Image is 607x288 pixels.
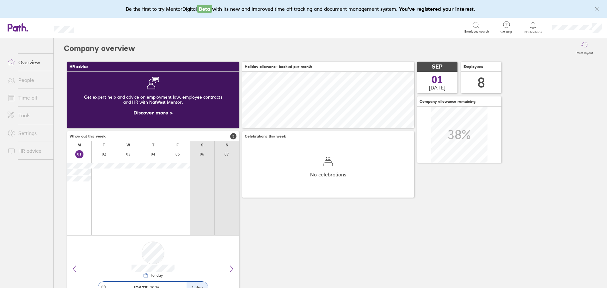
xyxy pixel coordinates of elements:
span: 01 [432,75,443,85]
div: W [126,143,130,147]
div: M [77,143,81,147]
span: Holiday allowance booked per month [245,64,312,69]
b: You've registered your interest. [399,6,475,12]
div: S [226,143,228,147]
div: T [152,143,154,147]
div: F [176,143,179,147]
a: Notifications [523,21,543,34]
span: Employees [463,64,483,69]
span: Employee search [464,30,489,34]
span: Beta [197,5,212,13]
span: Notifications [523,30,543,34]
span: Company allowance remaining [420,99,475,104]
div: 8 [477,75,485,91]
span: SEP [432,64,443,70]
a: HR advice [3,144,53,157]
a: People [3,74,53,86]
div: S [201,143,203,147]
button: Reset layout [572,38,597,58]
span: Get help [496,30,517,34]
div: Get expert help and advice on employment law, employee contracts and HR with NatWest Mentor. [72,89,234,110]
span: 3 [230,133,236,139]
span: No celebrations [310,172,346,177]
div: T [103,143,105,147]
span: Celebrations this week [245,134,286,138]
div: Holiday [148,273,163,278]
a: Discover more > [133,109,173,116]
h2: Company overview [64,38,135,58]
a: Tools [3,109,53,122]
div: Search [91,24,107,30]
span: [DATE] [429,85,445,90]
a: Time off [3,91,53,104]
span: HR advice [70,64,88,69]
a: Overview [3,56,53,69]
a: Settings [3,127,53,139]
span: Who's out this week [70,134,106,138]
label: Reset layout [572,49,597,55]
div: Be the first to try MentorDigital with its new and improved time off tracking and document manage... [126,5,481,13]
